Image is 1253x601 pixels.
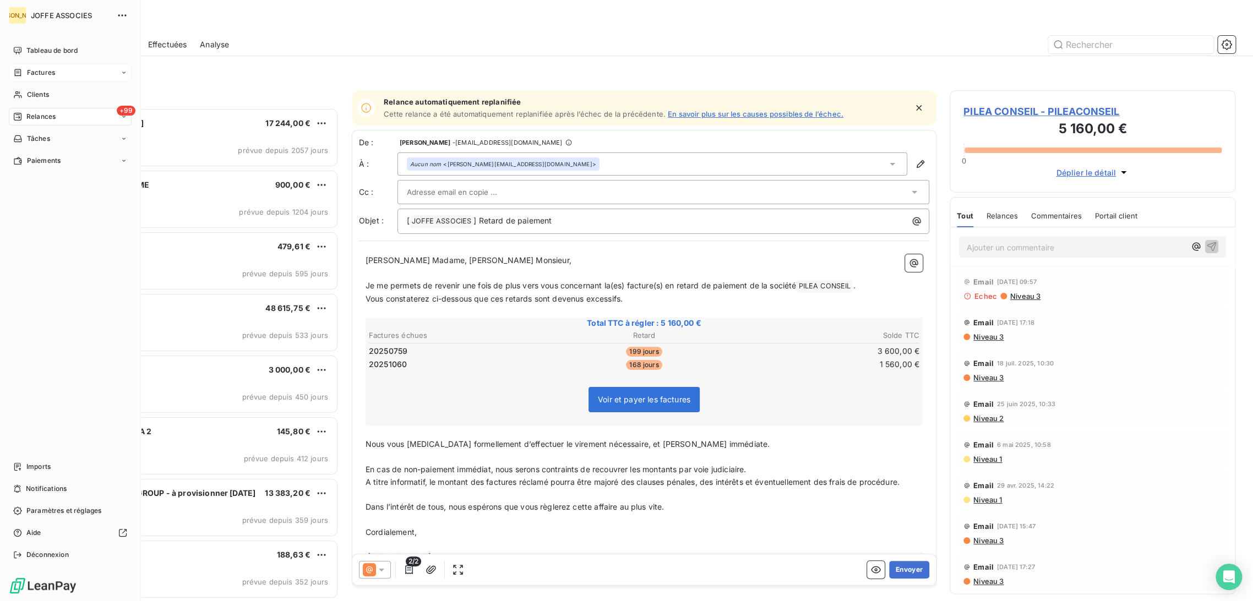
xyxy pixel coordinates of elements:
[973,481,994,490] span: Email
[148,39,187,50] span: Effectuées
[238,146,328,155] span: prévue depuis 2057 jours
[277,550,310,559] span: 188,63 €
[972,455,1002,463] span: Niveau 1
[366,281,796,290] span: Je me permets de revenir une fois de plus vers vous concernant la(es) facture(s) en retard de pai...
[359,159,397,170] label: À :
[366,502,664,511] span: Dans l’intérêt de tous, nous espérons que vous règlerez cette affaire au plus vite.
[406,556,421,566] span: 2/2
[31,11,110,20] span: JOFFE ASSOCIES
[27,134,50,144] span: Tâches
[400,139,450,146] span: [PERSON_NAME]
[997,360,1054,367] span: 18 juil. 2025, 10:30
[26,506,101,516] span: Paramètres et réglages
[26,550,69,560] span: Déconnexion
[239,207,328,216] span: prévue depuis 1204 jours
[997,564,1035,570] span: [DATE] 17:27
[797,280,852,293] span: PILEA CONSEIL
[359,216,384,225] span: Objet :
[27,90,49,100] span: Clients
[973,440,994,449] span: Email
[27,68,55,78] span: Factures
[973,562,994,571] span: Email
[473,216,552,225] span: ] Retard de paiement
[9,7,26,24] div: [PERSON_NAME]
[1031,211,1082,220] span: Commentaires
[973,318,994,327] span: Email
[26,112,56,122] span: Relances
[889,561,929,578] button: Envoyer
[668,110,843,118] a: En savoir plus sur les causes possibles de l’échec.
[366,439,770,449] span: Nous vous [MEDICAL_DATA] formellement d’effectuer le virement nécessaire, et [PERSON_NAME] immédi...
[972,332,1004,341] span: Niveau 3
[407,216,410,225] span: [
[1056,167,1116,178] span: Déplier le détail
[853,281,855,290] span: .
[972,577,1004,586] span: Niveau 3
[737,330,920,341] th: Solde TTC
[957,211,973,220] span: Tout
[1009,292,1040,300] span: Niveau 3
[598,395,690,404] span: Voir et payer les factures
[78,488,255,498] span: TECHNICOLOR GROUP - à provisionner [DATE]
[369,346,407,357] span: 20250759
[997,278,1037,285] span: [DATE] 09:57
[1095,211,1137,220] span: Portail client
[369,359,407,370] span: 20251060
[269,365,311,374] span: 3 000,00 €
[265,488,310,498] span: 13 383,20 €
[384,110,666,118] span: Cette relance a été automatiquement replanifiée après l’échec de la précédente.
[410,215,473,228] span: JOFFE ASSOCIES
[410,160,441,168] em: Aucun nom
[384,97,843,106] span: Relance automatiquement replanifiée
[242,392,328,401] span: prévue depuis 450 jours
[1048,36,1213,53] input: Rechercher
[972,536,1004,545] span: Niveau 3
[277,427,310,436] span: 145,80 €
[9,577,77,594] img: Logo LeanPay
[972,373,1004,382] span: Niveau 3
[117,106,135,116] span: +99
[1053,166,1132,179] button: Déplier le détail
[997,401,1055,407] span: 25 juin 2025, 10:33
[366,527,417,537] span: Cordialement,
[962,156,966,165] span: 0
[974,292,997,300] span: Echec
[277,242,310,251] span: 479,61 €
[26,462,51,472] span: Imports
[997,523,1036,529] span: [DATE] 15:47
[972,495,1002,504] span: Niveau 1
[626,360,662,370] span: 168 jours
[997,441,1051,448] span: 6 mai 2025, 10:58
[626,347,662,357] span: 199 jours
[26,528,41,538] span: Aide
[453,139,562,146] span: - [EMAIL_ADDRESS][DOMAIN_NAME]
[200,39,229,50] span: Analyse
[9,524,132,542] a: Aide
[366,465,746,474] span: En cas de non-paiement immédiat, nous serons contraints de recouvrer les montants par voie judici...
[997,319,1034,326] span: [DATE] 17:18
[987,211,1018,220] span: Relances
[963,104,1222,119] span: PILEA CONSEIL - PILEACONSEIL
[737,345,920,357] td: 3 600,00 €
[963,119,1222,141] h3: 5 160,00 €
[275,180,310,189] span: 900,00 €
[26,46,78,56] span: Tableau de bord
[359,187,397,198] label: Cc :
[242,577,328,586] span: prévue depuis 352 jours
[973,359,994,368] span: Email
[973,277,994,286] span: Email
[359,137,397,148] span: De :
[265,118,310,128] span: 17 244,00 €
[410,160,596,168] div: <[PERSON_NAME][EMAIL_ADDRESS][DOMAIN_NAME]>
[366,294,623,303] span: Vous constaterez ci-dessous que ces retards sont devenus excessifs.
[407,184,525,200] input: Adresse email en copie ...
[972,414,1004,423] span: Niveau 2
[367,318,921,329] span: Total TTC à régler : 5 160,00 €
[242,331,328,340] span: prévue depuis 533 jours
[737,358,920,370] td: 1 560,00 €
[973,400,994,408] span: Email
[997,482,1054,489] span: 29 avr. 2025, 14:22
[366,477,900,487] span: A titre informatif, le montant des factures réclamé pourra être majoré des clauses pénales, des i...
[244,454,328,463] span: prévue depuis 412 jours
[53,108,339,601] div: grid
